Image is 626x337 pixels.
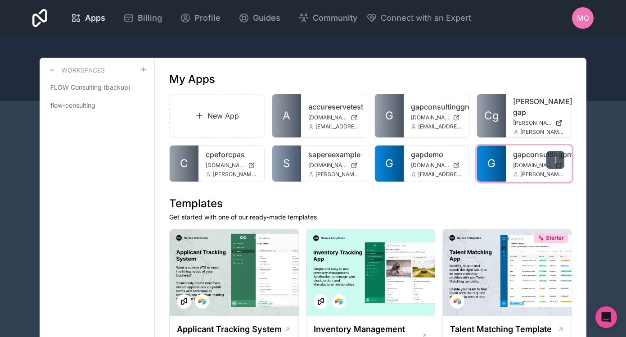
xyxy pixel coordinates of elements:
span: [DOMAIN_NAME] [411,162,450,169]
a: Guides [231,8,288,28]
span: Connect with an Expert [381,12,471,24]
span: flow-consulting [50,101,95,110]
button: Connect with an Expert [366,12,471,24]
h3: Workspaces [61,66,105,75]
a: cpeforcpas [206,149,257,160]
h1: My Apps [169,72,215,87]
span: Billing [138,12,162,24]
a: Profile [173,8,228,28]
span: [EMAIL_ADDRESS][DOMAIN_NAME] [418,171,462,178]
a: [DOMAIN_NAME] [411,162,462,169]
a: [PERSON_NAME][DOMAIN_NAME] [513,119,564,127]
a: G [375,146,404,182]
span: G [487,156,495,171]
h1: Talent Matching Template [450,323,552,336]
span: [PERSON_NAME][EMAIL_ADDRESS][DOMAIN_NAME] [315,171,360,178]
img: Airtable Logo [198,298,206,305]
span: [DOMAIN_NAME] [308,114,347,121]
a: gapconsultingpm [513,149,564,160]
span: [PERSON_NAME][EMAIL_ADDRESS][DOMAIN_NAME] [213,171,257,178]
h1: Templates [169,196,572,211]
span: Profile [194,12,221,24]
span: [DOMAIN_NAME] [308,162,347,169]
span: C [180,156,188,171]
span: Starter [546,234,564,241]
span: [DOMAIN_NAME] [206,162,244,169]
a: C [170,146,198,182]
span: G [385,156,393,171]
span: Apps [85,12,105,24]
a: Billing [116,8,169,28]
a: Community [291,8,365,28]
span: G [385,109,393,123]
span: Guides [253,12,280,24]
span: FLOW Consulting (backup) [50,83,131,92]
span: Cg [484,109,499,123]
span: [DOMAIN_NAME] [411,114,450,121]
a: A [272,94,301,137]
a: gapconsultinggroup [411,101,462,112]
a: accureservetest [308,101,360,112]
span: Community [313,12,357,24]
span: A [283,109,290,123]
a: [DOMAIN_NAME] [513,162,564,169]
a: G [477,146,506,182]
a: [DOMAIN_NAME] [308,114,360,121]
a: Cg [477,94,506,137]
span: [EMAIL_ADDRESS][DOMAIN_NAME] [418,123,462,130]
a: gapdemo [411,149,462,160]
span: [EMAIL_ADDRESS][DOMAIN_NAME] [315,123,360,130]
a: FLOW Consulting (backup) [47,79,147,96]
a: [PERSON_NAME]-gap [513,96,564,118]
a: Apps [63,8,113,28]
a: sapereexample [308,149,360,160]
a: flow-consulting [47,97,147,114]
span: MO [577,13,589,23]
a: [DOMAIN_NAME] [308,162,360,169]
span: [PERSON_NAME][DOMAIN_NAME] [513,119,552,127]
span: [PERSON_NAME][EMAIL_ADDRESS][DOMAIN_NAME] [520,171,564,178]
h1: Applicant Tracking System [177,323,282,336]
p: Get started with one of our ready-made templates [169,213,572,222]
a: [DOMAIN_NAME] [206,162,257,169]
span: [PERSON_NAME][EMAIL_ADDRESS][DOMAIN_NAME] [520,128,564,136]
span: S [283,156,290,171]
a: New App [169,94,265,138]
a: S [272,146,301,182]
a: G [375,94,404,137]
div: Open Intercom Messenger [595,306,617,328]
img: Airtable Logo [454,298,461,305]
img: Airtable Logo [335,298,342,305]
span: [DOMAIN_NAME] [513,162,552,169]
a: [DOMAIN_NAME] [411,114,462,121]
a: Workspaces [47,65,105,76]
